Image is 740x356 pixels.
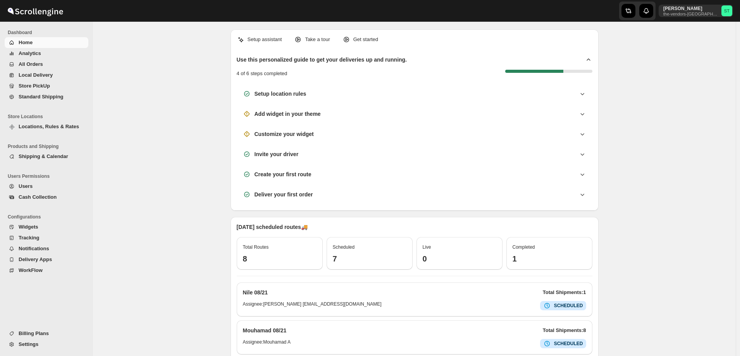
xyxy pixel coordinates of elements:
button: WorkFlow [5,265,88,276]
span: Billing Plans [19,330,49,336]
h2: Mouhamad 08/21 [243,327,287,334]
p: the-vendors-[GEOGRAPHIC_DATA] [663,12,718,16]
button: Home [5,37,88,48]
span: Dashboard [8,29,89,36]
p: [DATE] scheduled routes 🚚 [237,223,592,231]
span: WorkFlow [19,267,43,273]
h6: Assignee: Mouhamad A [243,339,291,348]
button: User menu [659,5,733,17]
button: Settings [5,339,88,350]
span: Scheduled [333,244,355,250]
span: Shipping & Calendar [19,153,68,159]
span: Simcha Trieger [721,5,732,16]
p: [PERSON_NAME] [663,5,718,12]
h3: 1 [513,254,586,263]
span: Products and Shipping [8,143,89,150]
h3: Deliver your first order [255,191,313,198]
h3: Create your first route [255,170,311,178]
span: Local Delivery [19,72,53,78]
span: Analytics [19,50,41,56]
span: Configurations [8,214,89,220]
span: Home [19,40,33,45]
button: Widgets [5,222,88,232]
span: Cash Collection [19,194,57,200]
span: Standard Shipping [19,94,64,100]
p: Total Shipments: 1 [543,289,586,296]
span: Store PickUp [19,83,50,89]
button: Locations, Rules & Rates [5,121,88,132]
p: Total Shipments: 8 [543,327,586,334]
button: Cash Collection [5,192,88,203]
img: ScrollEngine [6,1,64,21]
h3: 8 [243,254,317,263]
button: Billing Plans [5,328,88,339]
span: Delivery Apps [19,256,52,262]
span: Locations, Rules & Rates [19,124,79,129]
text: ST [724,9,730,13]
h3: 7 [333,254,406,263]
h6: Assignee: [PERSON_NAME] [EMAIL_ADDRESS][DOMAIN_NAME] [243,301,382,310]
b: SCHEDULED [554,303,583,308]
span: Widgets [19,224,38,230]
h3: Add widget in your theme [255,110,321,118]
h3: Setup location rules [255,90,306,98]
span: Total Routes [243,244,269,250]
button: Users [5,181,88,192]
span: Live [423,244,431,250]
p: Take a tour [305,36,330,43]
button: Analytics [5,48,88,59]
button: Shipping & Calendar [5,151,88,162]
button: Tracking [5,232,88,243]
h2: Nile 08/21 [243,289,268,296]
button: Delivery Apps [5,254,88,265]
span: Users [19,183,33,189]
p: Get started [353,36,378,43]
h3: Invite your driver [255,150,299,158]
span: All Orders [19,61,43,67]
h3: Customize your widget [255,130,314,138]
button: All Orders [5,59,88,70]
p: Setup assistant [248,36,282,43]
span: Notifications [19,246,49,251]
span: Users Permissions [8,173,89,179]
h2: Use this personalized guide to get your deliveries up and running. [237,56,407,64]
span: Tracking [19,235,39,241]
h3: 0 [423,254,496,263]
b: SCHEDULED [554,341,583,346]
span: Store Locations [8,114,89,120]
p: 4 of 6 steps completed [237,70,287,77]
button: Notifications [5,243,88,254]
span: Completed [513,244,535,250]
span: Settings [19,341,38,347]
